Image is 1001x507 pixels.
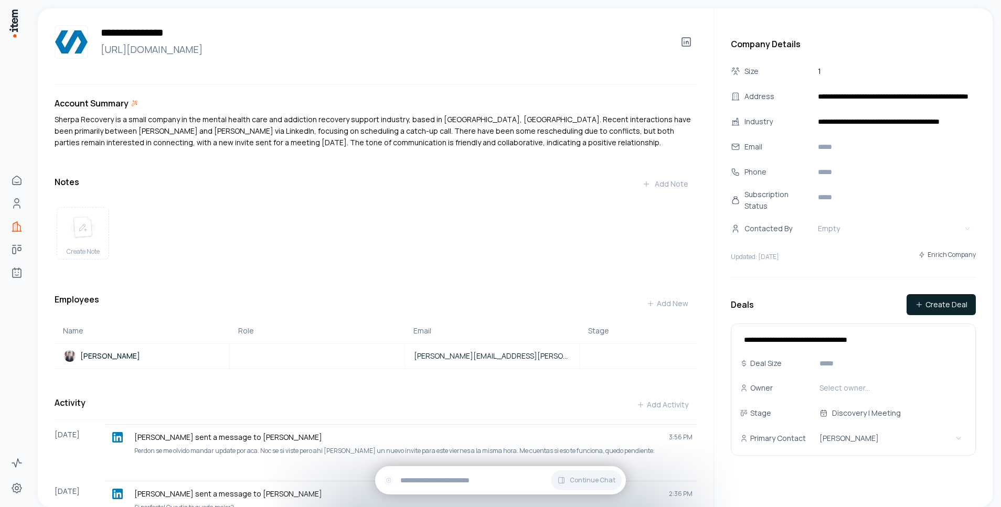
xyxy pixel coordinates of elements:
[744,116,812,127] div: Industry
[67,247,100,256] span: Create Note
[669,490,693,498] span: 2:36 PM
[55,424,105,460] div: [DATE]
[80,351,140,361] p: [PERSON_NAME]
[55,25,88,59] img: Sherpa Recovery
[642,179,688,189] div: Add Note
[744,166,812,178] div: Phone
[55,97,129,110] h3: Account Summary
[375,466,626,494] div: Continue Chat
[918,245,976,264] button: Enrich Company
[750,383,773,393] p: Owner
[414,351,571,361] span: [PERSON_NAME][EMAIL_ADDRESS][PERSON_NAME][PERSON_NAME][DOMAIN_NAME]
[63,350,76,362] img: Mauricio Gonzalez Karpovics
[406,351,579,361] a: [PERSON_NAME][EMAIL_ADDRESS][PERSON_NAME][PERSON_NAME][DOMAIN_NAME]
[551,470,622,490] button: Continue Chat
[638,293,697,314] button: Add New
[6,262,27,283] a: Agents
[112,432,123,443] img: linkedin logo
[55,293,99,314] h3: Employees
[6,170,27,191] a: Home
[55,350,229,362] a: Mauricio Gonzalez Karpovics[PERSON_NAME]
[750,433,806,444] p: Primary Contact
[134,489,661,499] p: [PERSON_NAME] sent a message to [PERSON_NAME]
[744,91,812,102] div: Address
[112,489,123,499] img: linkedin logo
[744,66,812,77] div: Size
[731,298,754,311] h3: Deals
[6,452,27,473] a: Activity
[70,216,95,239] img: create note
[744,141,812,153] div: Email
[6,478,27,499] a: Settings
[744,223,812,234] div: Contacted By
[6,216,27,237] a: Companies
[63,326,221,336] div: Name
[97,42,667,57] a: [URL][DOMAIN_NAME]
[669,433,693,441] span: 3:56 PM
[731,38,976,50] h3: Company Details
[588,326,688,336] div: Stage
[134,446,693,456] p: Perdon se me olvido mandar update por aca. Noc se si viste pero ahi [PERSON_NAME] un nuevo invite...
[134,432,661,443] p: [PERSON_NAME] sent a message to [PERSON_NAME]
[55,176,79,188] h3: Notes
[238,326,397,336] div: Role
[731,253,779,261] p: Updated: [DATE]
[744,189,812,212] div: Subscription Status
[907,294,976,315] button: Create Deal
[750,358,782,369] p: Deal Size
[8,8,19,38] img: Item Brain Logo
[570,476,615,484] span: Continue Chat
[413,326,572,336] div: Email
[55,396,86,409] h3: Activity
[634,174,697,195] button: Add Note
[6,239,27,260] a: Deals
[55,114,697,148] p: Sherpa Recovery is a small company in the mental health care and addiction recovery support indus...
[57,207,109,260] button: create noteCreate Note
[6,193,27,214] a: People
[628,394,697,415] button: Add Activity
[750,408,771,418] p: Stage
